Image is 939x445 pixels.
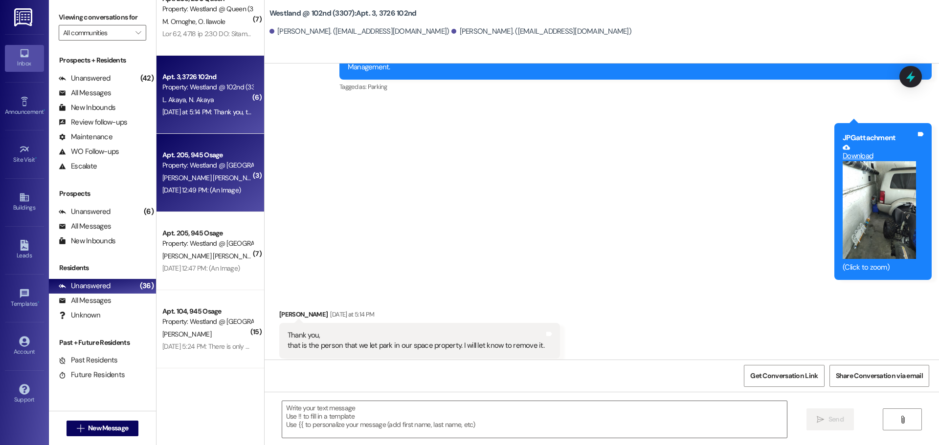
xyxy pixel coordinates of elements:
a: Download [843,144,916,161]
span: [PERSON_NAME] [PERSON_NAME] [162,173,262,182]
div: Future Residents [59,370,125,380]
span: • [44,107,45,114]
div: [PERSON_NAME]. ([EMAIL_ADDRESS][DOMAIN_NAME]) [269,26,449,37]
div: Residents [49,263,156,273]
div: (42) [138,71,156,86]
i:  [135,29,141,37]
a: Leads [5,237,44,263]
div: Property: Westland @ [GEOGRAPHIC_DATA] (3291) [162,238,253,249]
div: (Click to zoom) [843,262,916,273]
div: [DATE] at 5:14 PM [328,309,374,319]
div: Prospects + Residents [49,55,156,65]
input: All communities [63,25,131,41]
div: New Inbounds [59,236,115,246]
span: • [38,299,39,306]
div: Prospects [49,189,156,199]
div: [PERSON_NAME] [279,309,560,323]
div: All Messages [59,88,111,98]
a: Buildings [5,189,44,215]
div: Property: Westland @ [GEOGRAPHIC_DATA] (3291) [162,317,253,327]
button: Share Conversation via email [829,365,929,387]
div: Unanswered [59,281,111,291]
div: All Messages [59,221,111,232]
div: Property: Westland @ 102nd (3307) [162,82,253,92]
div: Unanswered [59,73,111,84]
button: Send [806,408,854,430]
a: Site Visit • [5,141,44,168]
span: [PERSON_NAME] [PERSON_NAME] [162,252,265,260]
b: JPG attachment [843,133,895,143]
div: Maintenance [59,132,112,142]
div: New Inbounds [59,103,115,113]
div: Unknown [59,310,100,320]
span: Share Conversation via email [836,371,923,381]
i:  [817,416,824,424]
span: Parking [368,83,387,91]
div: Property: Westland @ [GEOGRAPHIC_DATA] (3291) [162,160,253,170]
span: O. Ilawole [198,17,225,26]
a: Inbox [5,45,44,71]
img: ResiDesk Logo [14,8,34,26]
div: [DATE] 12:49 PM: (An Image) [162,186,241,194]
div: Tagged as: [279,359,560,373]
a: Templates • [5,285,44,312]
div: (6) [141,204,156,219]
a: Support [5,381,44,407]
div: Unanswered [59,207,111,217]
div: Review follow-ups [59,117,127,127]
div: Thank you, that is the person that we let park in our space property. I will let know to remove it. [288,330,544,351]
div: Apt. 205, 945 Osage [162,228,253,238]
b: Westland @ 102nd (3307): Apt. 3, 3726 102nd [269,8,417,19]
div: [DATE] at 5:14 PM: Thank you, that is the person that we let park in our space property. I will l... [162,107,479,116]
span: • [35,155,37,162]
div: Property: Westland @ Queen (3266) [162,4,253,14]
label: Viewing conversations for [59,10,146,25]
span: Send [828,414,844,424]
div: (36) [137,278,156,294]
div: [DATE] 12:47 PM: (An Image) [162,264,240,273]
div: Apt. 3, 3726 102nd [162,72,253,82]
button: Zoom image [843,161,916,259]
i:  [899,416,906,424]
span: M. Omoghe [162,17,198,26]
span: New Message [88,423,128,433]
div: All Messages [59,296,111,306]
div: Apt. 205, 945 Osage [162,150,253,160]
i:  [77,424,84,432]
span: N. Akaya [189,95,214,104]
button: Get Conversation Link [744,365,824,387]
div: [DATE] 5:24 PM: There is only one washer working on the 945 side. It has been like this since thi... [162,342,475,351]
span: L. Akaya [162,95,189,104]
div: Past Residents [59,355,118,365]
span: [PERSON_NAME] [162,330,211,339]
a: Account [5,333,44,360]
div: Past + Future Residents [49,338,156,348]
span: Get Conversation Link [750,371,818,381]
div: Escalate [59,161,97,171]
div: Tagged as: [339,80,932,94]
div: WO Follow-ups [59,147,119,157]
div: [PERSON_NAME]. ([EMAIL_ADDRESS][DOMAIN_NAME]) [451,26,631,37]
div: Apt. 104, 945 Osage [162,306,253,317]
button: New Message [67,421,139,436]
